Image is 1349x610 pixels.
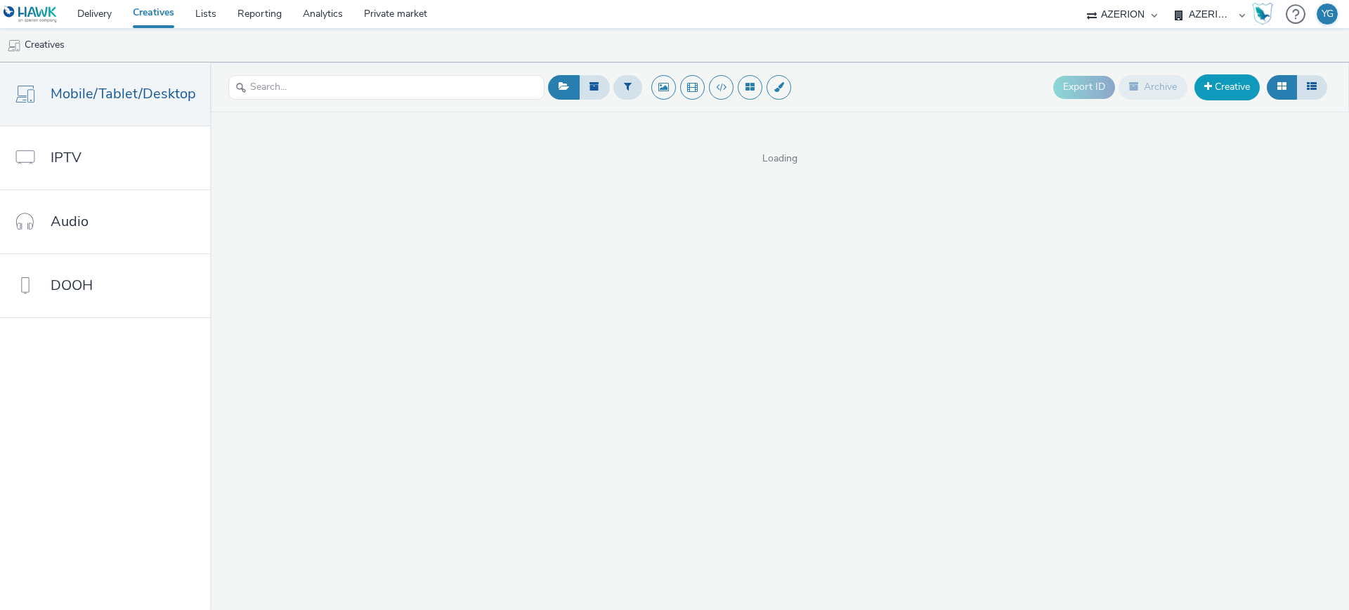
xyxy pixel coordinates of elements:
[51,275,93,296] span: DOOH
[1322,4,1334,25] div: YG
[1252,3,1279,25] a: Hawk Academy
[51,147,82,168] span: IPTV
[1194,74,1260,100] a: Creative
[210,152,1349,166] span: Loading
[1296,75,1327,99] button: Table
[228,75,545,100] input: Search...
[1053,76,1115,98] button: Export ID
[1252,3,1273,25] img: Hawk Academy
[1119,75,1187,99] button: Archive
[51,211,89,232] span: Audio
[4,6,58,23] img: undefined Logo
[1267,75,1297,99] button: Grid
[51,84,196,104] span: Mobile/Tablet/Desktop
[7,39,21,53] img: mobile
